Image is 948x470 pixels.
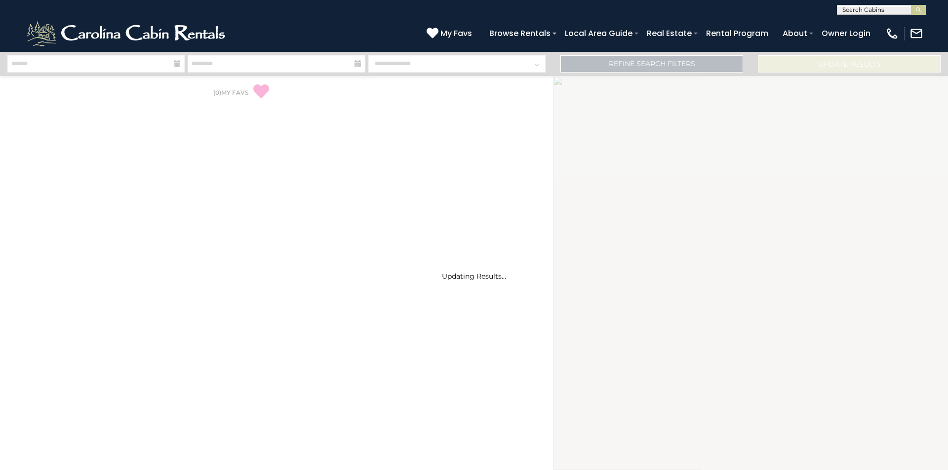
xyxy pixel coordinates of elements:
img: White-1-2.png [25,19,230,48]
a: Browse Rentals [484,25,555,42]
img: mail-regular-white.png [909,27,923,40]
a: Rental Program [701,25,773,42]
a: Local Area Guide [560,25,637,42]
a: Real Estate [642,25,697,42]
a: Owner Login [817,25,875,42]
a: My Favs [427,27,474,40]
span: My Favs [440,27,472,39]
a: About [778,25,812,42]
img: phone-regular-white.png [885,27,899,40]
